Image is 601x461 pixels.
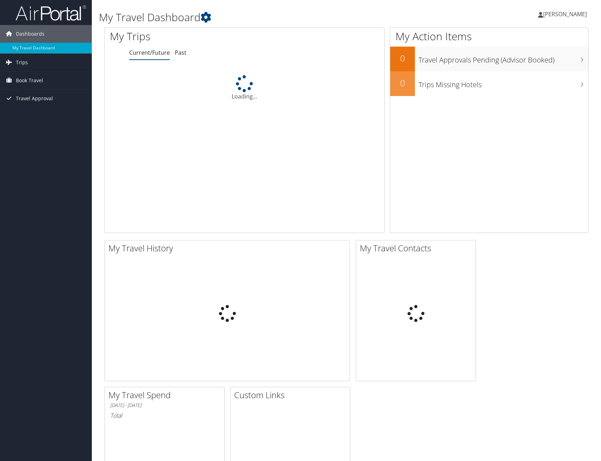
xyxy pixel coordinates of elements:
h2: Custom Links [234,389,350,401]
a: 0Travel Approvals Pending (Advisor Booked) [390,47,588,71]
h1: My Action Items [390,29,588,44]
span: Book Travel [16,72,43,89]
img: airportal-logo.png [16,5,86,21]
a: 0Trips Missing Hotels [390,71,588,96]
h6: [DATE] - [DATE] [110,402,219,409]
h2: 0 [390,52,415,64]
div: Loading... [105,75,384,101]
a: Current/Future [129,49,170,56]
span: Travel Approval [16,90,53,107]
span: Dashboards [16,25,44,43]
a: [PERSON_NAME] [538,4,594,25]
h2: My Travel History [108,242,350,254]
h2: 0 [390,77,415,89]
h2: My Travel Contacts [360,242,476,254]
h2: My Travel Spend [108,389,224,401]
h3: Trips Missing Hotels [418,76,588,90]
h6: Total [110,412,219,419]
span: [PERSON_NAME] [543,10,587,18]
h1: My Travel Dashboard [99,10,429,25]
a: Past [175,49,186,56]
h3: Travel Approvals Pending (Advisor Booked) [418,52,588,65]
span: Trips [16,54,28,71]
h1: My Trips [110,29,262,44]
